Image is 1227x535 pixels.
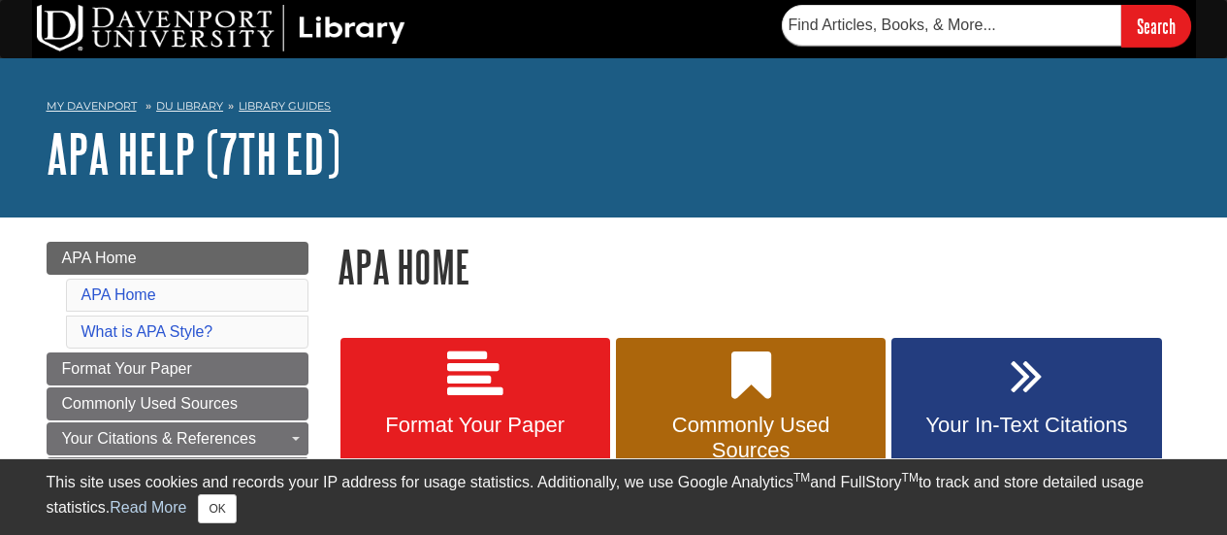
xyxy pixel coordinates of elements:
[340,338,610,484] a: Format Your Paper
[110,499,186,516] a: Read More
[47,123,340,184] a: APA Help (7th Ed)
[47,93,1181,124] nav: breadcrumb
[62,395,238,412] span: Commonly Used Sources
[62,360,192,377] span: Format Your Paper
[782,5,1191,47] form: Searches DU Library's articles, books, and more
[47,387,308,420] a: Commonly Used Sources
[62,430,256,447] span: Your Citations & References
[902,471,919,485] sup: TM
[47,457,308,490] a: More APA Help
[891,338,1161,484] a: Your In-Text Citations
[906,413,1146,438] span: Your In-Text Citations
[81,286,156,303] a: APA Home
[1121,5,1191,47] input: Search
[37,5,405,51] img: DU Library
[630,413,871,463] span: Commonly Used Sources
[62,250,137,266] span: APA Home
[355,413,596,438] span: Format Your Paper
[793,471,810,485] sup: TM
[81,323,213,340] a: What is APA Style?
[239,99,331,113] a: Library Guides
[616,338,886,484] a: Commonly Used Sources
[47,422,308,455] a: Your Citations & References
[47,471,1181,523] div: This site uses cookies and records your IP address for usage statistics. Additionally, we use Goo...
[198,494,236,523] button: Close
[47,242,308,275] a: APA Home
[47,352,308,385] a: Format Your Paper
[156,99,223,113] a: DU Library
[782,5,1121,46] input: Find Articles, Books, & More...
[338,242,1181,291] h1: APA Home
[47,98,137,115] a: My Davenport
